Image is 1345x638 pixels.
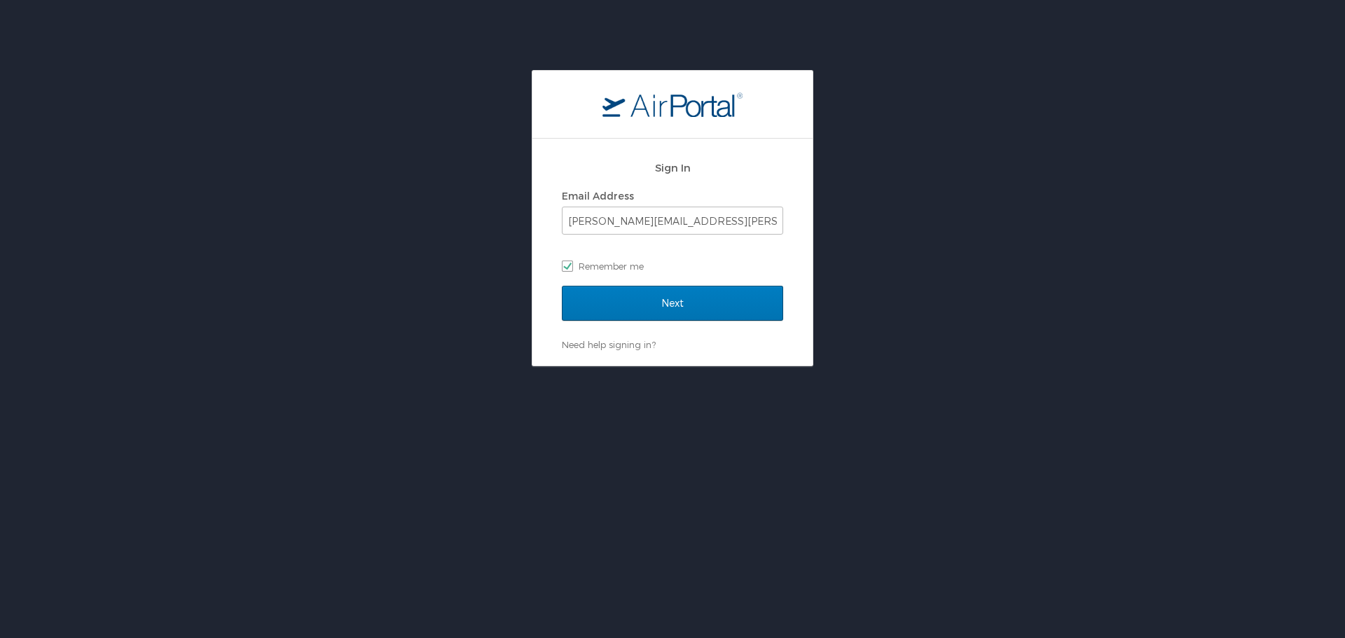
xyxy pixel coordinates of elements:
a: Need help signing in? [562,339,656,350]
h2: Sign In [562,160,783,176]
input: Next [562,286,783,321]
img: logo [602,92,743,117]
label: Remember me [562,256,783,277]
label: Email Address [562,190,634,202]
